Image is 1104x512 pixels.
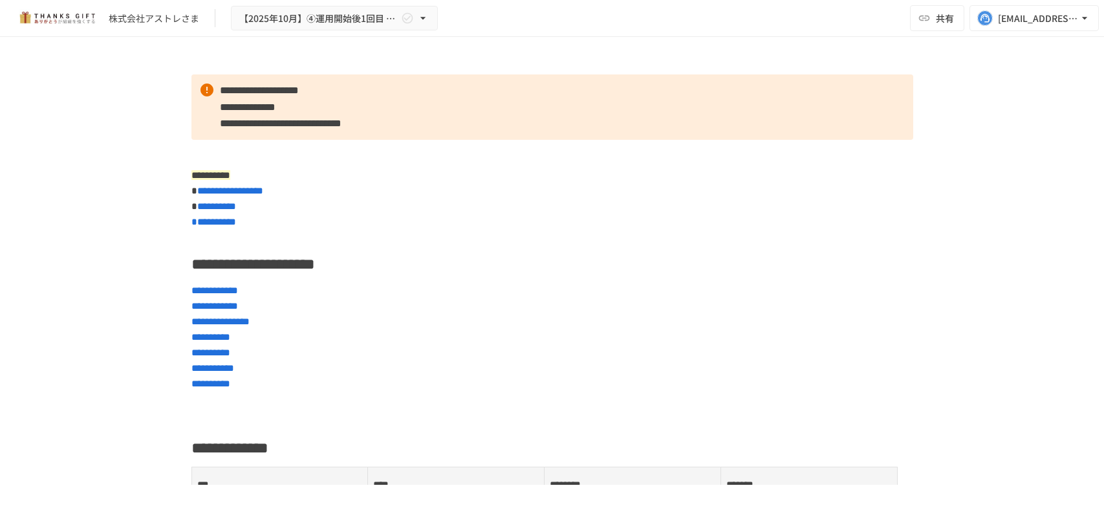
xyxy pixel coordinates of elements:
button: 共有 [910,5,964,31]
span: 共有 [936,11,954,25]
button: [EMAIL_ADDRESS][DOMAIN_NAME] [969,5,1099,31]
div: [EMAIL_ADDRESS][DOMAIN_NAME] [998,10,1078,27]
div: 株式会社アストレさま [109,12,199,25]
img: mMP1OxWUAhQbsRWCurg7vIHe5HqDpP7qZo7fRoNLXQh [16,8,98,28]
button: 【2025年10月】④運用開始後1回目 振り返りMTG [231,6,438,31]
span: 【2025年10月】④運用開始後1回目 振り返りMTG [239,10,398,27]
